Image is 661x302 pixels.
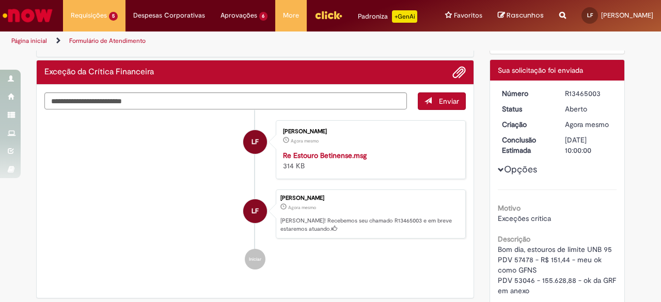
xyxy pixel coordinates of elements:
[69,37,146,45] a: Formulário de Atendimento
[565,88,613,99] div: R13465003
[44,110,466,280] ul: Histórico de tíquete
[44,92,407,109] textarea: Digite sua mensagem aqui...
[283,150,455,171] div: 314 KB
[498,11,544,21] a: Rascunhos
[498,66,583,75] span: Sua solicitação foi enviada
[251,130,259,154] span: LF
[494,88,558,99] dt: Número
[221,10,257,21] span: Aprovações
[291,138,319,144] time: 30/08/2025 12:40:44
[109,12,118,21] span: 5
[494,104,558,114] dt: Status
[601,11,653,20] span: [PERSON_NAME]
[454,10,482,21] span: Favoritos
[251,199,259,224] span: LF
[494,135,558,155] dt: Conclusão Estimada
[565,120,609,129] span: Agora mesmo
[283,10,299,21] span: More
[280,217,460,233] p: [PERSON_NAME]! Recebemos seu chamado R13465003 e em breve estaremos atuando.
[358,10,417,23] div: Padroniza
[243,130,267,154] div: Lucas De Faria Fernandes
[507,10,544,20] span: Rascunhos
[283,129,455,135] div: [PERSON_NAME]
[44,68,154,77] h2: Exceção da Crítica Financeira Histórico de tíquete
[565,104,613,114] div: Aberto
[314,7,342,23] img: click_logo_yellow_360x200.png
[71,10,107,21] span: Requisições
[498,214,551,223] span: Exceções crítica
[243,199,267,223] div: Lucas De Faria Fernandes
[498,245,618,295] span: Bom dia, estouros de limite UNB 95 PDV 57478 - R$ 151,44 - meu ok como GFNS PDV 53046 - 155.628,8...
[259,12,268,21] span: 6
[133,10,205,21] span: Despesas Corporativas
[44,189,466,239] li: Lucas De Faria Fernandes
[439,97,459,106] span: Enviar
[283,151,367,160] a: Re Estouro Betinense.msg
[8,31,433,51] ul: Trilhas de página
[587,12,593,19] span: LF
[498,203,521,213] b: Motivo
[288,204,316,211] span: Agora mesmo
[280,195,460,201] div: [PERSON_NAME]
[291,138,319,144] span: Agora mesmo
[1,5,54,26] img: ServiceNow
[452,66,466,79] button: Adicionar anexos
[418,92,466,110] button: Enviar
[565,119,613,130] div: 30/08/2025 12:40:51
[494,119,558,130] dt: Criação
[11,37,47,45] a: Página inicial
[288,204,316,211] time: 30/08/2025 12:40:51
[565,135,613,155] div: [DATE] 10:00:00
[498,234,530,244] b: Descrição
[392,10,417,23] p: +GenAi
